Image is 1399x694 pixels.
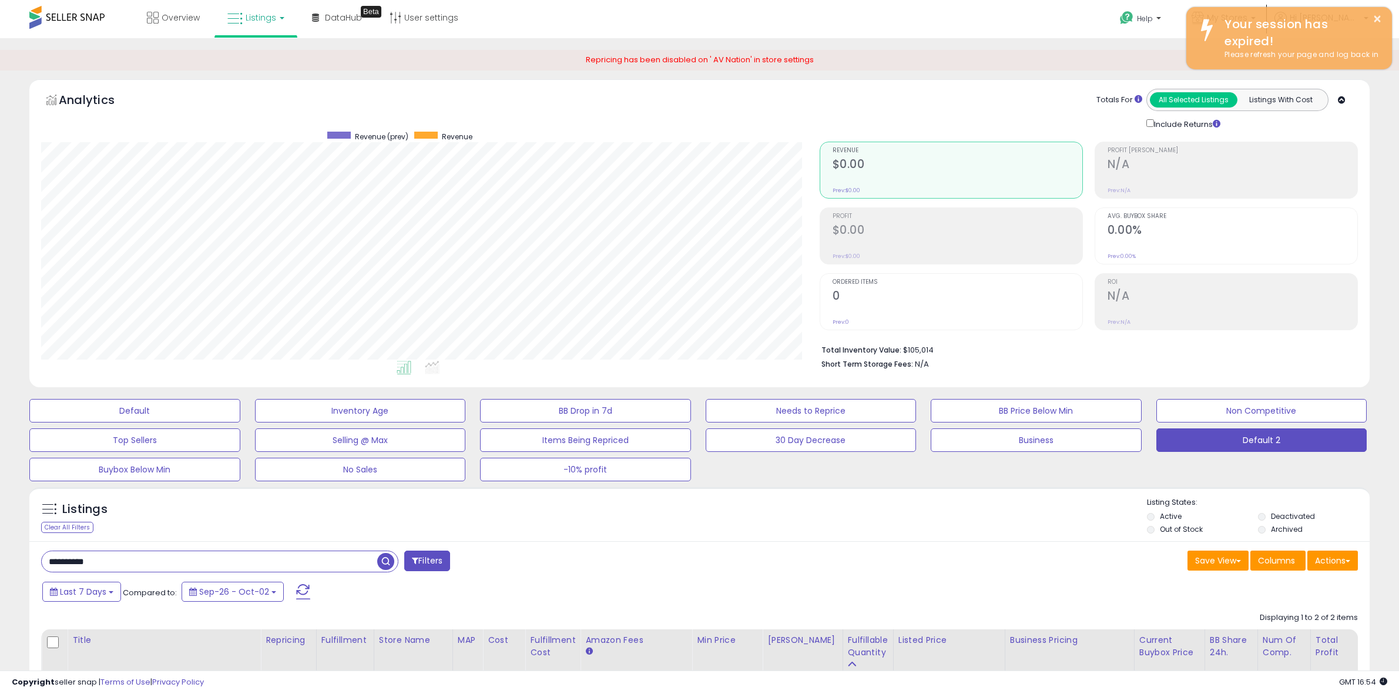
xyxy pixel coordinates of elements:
[833,157,1082,173] h2: $0.00
[833,223,1082,239] h2: $0.00
[1108,213,1357,220] span: Avg. Buybox Share
[480,428,691,452] button: Items Being Repriced
[1150,92,1237,108] button: All Selected Listings
[29,458,240,481] button: Buybox Below Min
[72,634,256,646] div: Title
[1096,95,1142,106] div: Totals For
[41,522,93,533] div: Clear All Filters
[585,634,687,646] div: Amazon Fees
[123,587,177,598] span: Compared to:
[931,428,1142,452] button: Business
[833,147,1082,154] span: Revenue
[1260,612,1358,623] div: Displaying 1 to 2 of 2 items
[1237,92,1324,108] button: Listings With Cost
[59,92,137,111] h5: Analytics
[697,634,757,646] div: Min Price
[199,586,269,598] span: Sep-26 - Oct-02
[833,279,1082,286] span: Ordered Items
[12,677,204,688] div: seller snap | |
[1250,551,1306,571] button: Columns
[321,634,369,646] div: Fulfillment
[1271,511,1315,521] label: Deactivated
[1263,634,1306,659] div: Num of Comp.
[1108,253,1136,260] small: Prev: 0.00%
[1156,399,1367,423] button: Non Competitive
[1373,12,1382,26] button: ×
[480,458,691,481] button: -10% profit
[488,634,520,646] div: Cost
[915,358,929,370] span: N/A
[1111,2,1173,38] a: Help
[1139,634,1200,659] div: Current Buybox Price
[1108,223,1357,239] h2: 0.00%
[182,582,284,602] button: Sep-26 - Oct-02
[62,501,108,518] h5: Listings
[1108,279,1357,286] span: ROI
[1160,524,1203,534] label: Out of Stock
[1210,634,1253,659] div: BB Share 24h.
[821,359,913,369] b: Short Term Storage Fees:
[833,187,860,194] small: Prev: $0.00
[1258,555,1295,566] span: Columns
[1010,634,1129,646] div: Business Pricing
[152,676,204,688] a: Privacy Policy
[1216,16,1383,49] div: Your session has expired!
[162,12,200,24] span: Overview
[255,458,466,481] button: No Sales
[29,399,240,423] button: Default
[266,634,311,646] div: Repricing
[1108,157,1357,173] h2: N/A
[898,634,1000,646] div: Listed Price
[833,318,849,326] small: Prev: 0
[379,634,448,646] div: Store Name
[42,582,121,602] button: Last 7 Days
[1108,187,1130,194] small: Prev: N/A
[1108,318,1130,326] small: Prev: N/A
[833,289,1082,305] h2: 0
[1156,428,1367,452] button: Default 2
[767,634,837,646] div: [PERSON_NAME]
[1216,49,1383,61] div: Please refresh your page and log back in
[1108,147,1357,154] span: Profit [PERSON_NAME]
[821,345,901,355] b: Total Inventory Value:
[931,399,1142,423] button: BB Price Below Min
[833,253,860,260] small: Prev: $0.00
[480,399,691,423] button: BB Drop in 7d
[1160,511,1182,521] label: Active
[355,132,408,142] span: Revenue (prev)
[1119,11,1134,25] i: Get Help
[1307,551,1358,571] button: Actions
[442,132,472,142] span: Revenue
[255,399,466,423] button: Inventory Age
[585,646,592,657] small: Amazon Fees.
[706,428,917,452] button: 30 Day Decrease
[530,634,575,659] div: Fulfillment Cost
[255,428,466,452] button: Selling @ Max
[586,54,814,65] span: Repricing has been disabled on ' AV Nation' in store settings
[1108,289,1357,305] h2: N/A
[1316,634,1358,659] div: Total Profit
[325,12,362,24] span: DataHub
[1271,524,1303,534] label: Archived
[361,6,381,18] div: Tooltip anchor
[12,676,55,688] strong: Copyright
[1187,551,1249,571] button: Save View
[821,342,1349,356] li: $105,014
[60,586,106,598] span: Last 7 Days
[246,12,276,24] span: Listings
[1138,117,1234,130] div: Include Returns
[1339,676,1387,688] span: 2025-10-12 16:54 GMT
[100,676,150,688] a: Terms of Use
[458,634,478,646] div: MAP
[833,213,1082,220] span: Profit
[1147,497,1370,508] p: Listing States:
[706,399,917,423] button: Needs to Reprice
[29,428,240,452] button: Top Sellers
[848,634,888,659] div: Fulfillable Quantity
[1137,14,1153,24] span: Help
[404,551,450,571] button: Filters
